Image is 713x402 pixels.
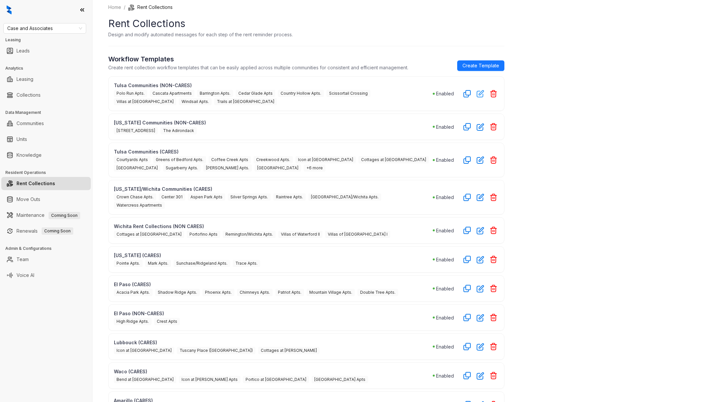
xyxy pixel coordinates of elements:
span: Bend at [GEOGRAPHIC_DATA] [114,376,176,383]
li: Renewals [1,224,91,238]
span: [GEOGRAPHIC_DATA] [114,164,160,172]
p: Enabled [436,343,454,350]
span: Scissortail Crossing [326,90,370,97]
span: Windsail Apts. [179,98,212,105]
li: Rent Collections [1,177,91,190]
li: Units [1,133,91,146]
span: Icon at [GEOGRAPHIC_DATA] [295,156,356,163]
h3: Analytics [5,65,92,71]
span: Crown Chase Apts. [114,193,156,201]
span: Villas of [GEOGRAPHIC_DATA] I [325,231,390,238]
span: Acacia Park Apts. [114,289,153,296]
a: Communities [17,117,44,130]
li: Voice AI [1,269,91,282]
span: Pointe Apts. [114,260,143,267]
li: Leasing [1,73,91,86]
span: Phoenix Apts. [202,289,234,296]
span: Mark Apts. [145,260,171,267]
span: [GEOGRAPHIC_DATA] Apts [312,376,368,383]
a: Knowledge [17,149,42,162]
span: The Adirondack [160,127,197,134]
a: Voice AI [17,269,34,282]
h3: Leasing [5,37,92,43]
a: Move Outs [17,193,40,206]
p: El Paso (NON-CARES) [114,310,433,317]
span: Remington/Wichita Apts. [223,231,276,238]
span: Double Tree Apts. [357,289,398,296]
span: Country Hollow Apts. [278,90,324,97]
span: Watercress Apartments [114,202,165,209]
a: Collections [17,88,41,102]
p: Enabled [436,314,454,321]
span: Courtyards Apts [114,156,151,163]
span: Cottages at [GEOGRAPHIC_DATA] [114,231,184,238]
span: Shadow Ridge Apts. [155,289,200,296]
p: [US_STATE]/Wichita Communities (CARES) [114,185,433,192]
span: [STREET_ADDRESS] [114,127,158,134]
span: Villas of Waterford II [278,231,323,238]
span: Silver Springs Apts. [228,193,271,201]
span: Create Template [462,62,499,69]
p: Tulsa Communities (CARES) [114,148,433,155]
span: Creekwood Apts. [254,156,293,163]
p: Enabled [436,90,454,97]
p: Design and modify automated messages for each step of the rent reminder process. [108,31,293,38]
span: Sugarberry Apts. [163,164,201,172]
span: Cedar Glade Apts [236,90,275,97]
span: [GEOGRAPHIC_DATA]/Wichita Apts. [308,193,381,201]
p: Wichita Rent Collections (NON CARES) [114,223,433,230]
li: Leads [1,44,91,57]
p: Enabled [436,194,454,201]
img: logo [7,5,12,15]
span: Tuscany Place ([GEOGRAPHIC_DATA]) [177,347,255,354]
span: Coming Soon [49,212,80,219]
li: Move Outs [1,193,91,206]
h3: Admin & Configurations [5,246,92,251]
a: Create Template [457,60,504,71]
span: [PERSON_NAME] Apts. [203,164,252,172]
p: Enabled [436,227,454,234]
span: Mountain Village Apts. [307,289,355,296]
span: Crest Apts [154,318,180,325]
a: Rent Collections [17,177,55,190]
p: El Paso (CARES) [114,281,433,288]
span: Chimneys Apts. [237,289,273,296]
li: Collections [1,88,91,102]
p: Enabled [436,123,454,130]
li: / [124,4,125,11]
h1: Rent Collections [108,16,504,31]
span: Cottages at [GEOGRAPHIC_DATA] [358,156,429,163]
span: Case and Associates [7,23,82,33]
li: Maintenance [1,209,91,222]
span: Greens of Bedford Apts. [153,156,206,163]
p: [US_STATE] (CARES) [114,252,433,259]
p: Lubbouck (CARES) [114,339,433,346]
a: Team [17,253,29,266]
a: Leads [17,44,30,57]
li: Communities [1,117,91,130]
a: Leasing [17,73,33,86]
span: Raintree Apts. [273,193,306,201]
p: Enabled [436,285,454,292]
span: Center 301 [159,193,185,201]
h3: Data Management [5,110,92,116]
h2: Workflow Templates [108,54,408,64]
span: Trails at [GEOGRAPHIC_DATA] [214,98,277,105]
a: Units [17,133,27,146]
span: Coffee Creek Apts [209,156,251,163]
h3: Resident Operations [5,170,92,176]
span: Patriot Apts. [275,289,304,296]
span: Sunchase/Ridgeland Apts. [174,260,230,267]
p: Enabled [436,372,454,379]
span: Trace Apts. [233,260,260,267]
p: [US_STATE] Communities (NON-CARES) [114,119,433,126]
span: Villas at [GEOGRAPHIC_DATA] [114,98,176,105]
li: Team [1,253,91,266]
span: Cascata Apartments [150,90,194,97]
span: [GEOGRAPHIC_DATA] [255,164,301,172]
a: Home [107,4,122,11]
span: High Ridge Apts. [114,318,152,325]
span: Cottages at [PERSON_NAME] [258,347,320,354]
p: Tulsa Communities (NON-CARES) [114,82,433,89]
li: Rent Collections [128,4,173,11]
